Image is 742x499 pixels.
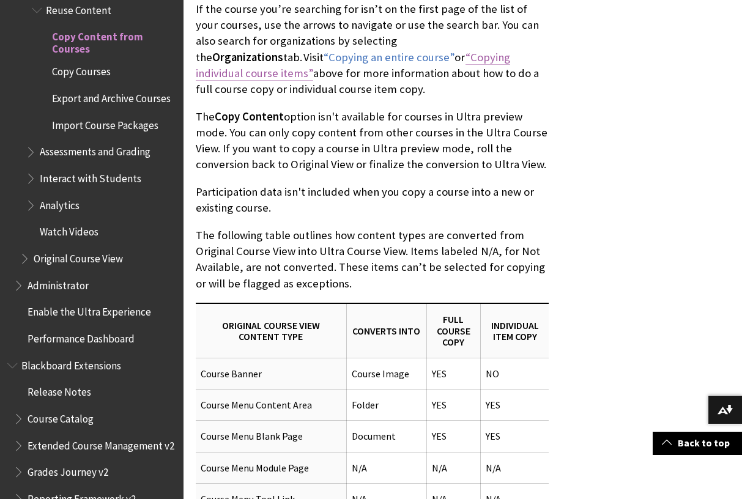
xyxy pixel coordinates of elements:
[481,390,549,421] td: YES
[40,195,80,212] span: Analytics
[426,390,481,421] td: YES
[346,390,426,421] td: Folder
[481,452,549,483] td: N/A
[481,421,549,452] td: YES
[346,358,426,389] td: Course Image
[21,355,121,372] span: Blackboard Extensions
[346,452,426,483] td: N/A
[28,408,94,425] span: Course Catalog
[196,421,346,452] th: Course Menu Blank Page
[40,142,150,158] span: Assessments and Grading
[426,452,481,483] td: N/A
[28,275,89,292] span: Administrator
[52,62,111,78] span: Copy Courses
[196,109,549,173] p: The option isn't available for courses in Ultra preview mode. You can only copy content from othe...
[481,358,549,389] td: NO
[426,303,481,358] th: FULL COURSE COPY
[196,227,549,292] p: The following table outlines how content types are converted from Original Course View into Ultra...
[346,421,426,452] td: Document
[28,435,174,452] span: Extended Course Management v2
[212,50,283,64] span: Organizations
[196,50,510,81] a: “Copying individual course items”
[196,390,346,421] th: Course Menu Content Area
[481,303,549,358] th: INDIVIDUAL ITEM COPY
[52,115,158,131] span: Import Course Packages
[196,184,549,216] p: Participation data isn't included when you copy a course into a new or existing course.
[40,222,98,238] span: Watch Videos
[28,462,108,478] span: Grades Journey v2
[196,358,346,389] th: Course Banner
[215,109,284,124] span: Copy Content
[196,1,549,97] p: If the course you’re searching for isn’t on the first page of the list of your courses, use the a...
[52,88,171,105] span: Export and Archive Courses
[28,328,135,345] span: Performance Dashboard
[40,168,141,185] span: Interact with Students
[28,382,91,398] span: Release Notes
[28,302,151,319] span: Enable the Ultra Experience
[324,50,454,65] a: “Copying an entire course”
[196,452,346,483] th: Course Menu Module Page
[34,248,123,265] span: Original Course View
[653,432,742,454] a: Back to top
[346,303,426,358] th: CONVERTS INTO
[426,421,481,452] td: YES
[426,358,481,389] td: YES
[196,303,346,358] th: ORIGINAL COURSE VIEW CONTENT TYPE
[52,26,175,55] span: Copy Content from Courses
